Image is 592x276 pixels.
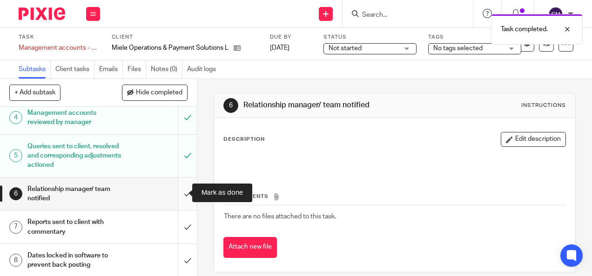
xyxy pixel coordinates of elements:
[329,45,362,52] span: Not started
[9,111,22,124] div: 4
[243,100,415,110] h1: Relationship manager/ team notified
[548,7,563,21] img: svg%3E
[223,237,277,258] button: Attach new file
[27,106,121,130] h1: Management accounts reviewed by manager
[521,102,566,109] div: Instructions
[112,33,258,41] label: Client
[187,60,221,79] a: Audit logs
[19,43,100,53] div: Management accounts - Monthly
[19,60,51,79] a: Subtasks
[270,33,312,41] label: Due by
[223,98,238,113] div: 6
[9,187,22,200] div: 6
[128,60,146,79] a: Files
[19,33,100,41] label: Task
[151,60,182,79] a: Notes (0)
[224,213,336,220] span: There are no files attached to this task.
[27,139,121,172] h1: Queries sent to client, resolved and corresponding adjustments actioned
[9,85,61,100] button: + Add subtask
[224,194,269,199] span: Attachments
[9,221,22,234] div: 7
[27,215,121,239] h1: Reports sent to client with commentary
[55,60,94,79] a: Client tasks
[112,43,229,53] p: Miele Operations & Payment Solutions Limited
[270,45,289,51] span: [DATE]
[27,249,121,272] h1: Dates locked in software to prevent back posting
[19,7,65,20] img: Pixie
[27,182,121,206] h1: Relationship manager/ team notified
[433,45,483,52] span: No tags selected
[122,85,188,100] button: Hide completed
[223,136,265,143] p: Description
[9,149,22,162] div: 5
[99,60,123,79] a: Emails
[501,25,548,34] p: Task completed.
[136,89,182,97] span: Hide completed
[501,132,566,147] button: Edit description
[9,254,22,267] div: 8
